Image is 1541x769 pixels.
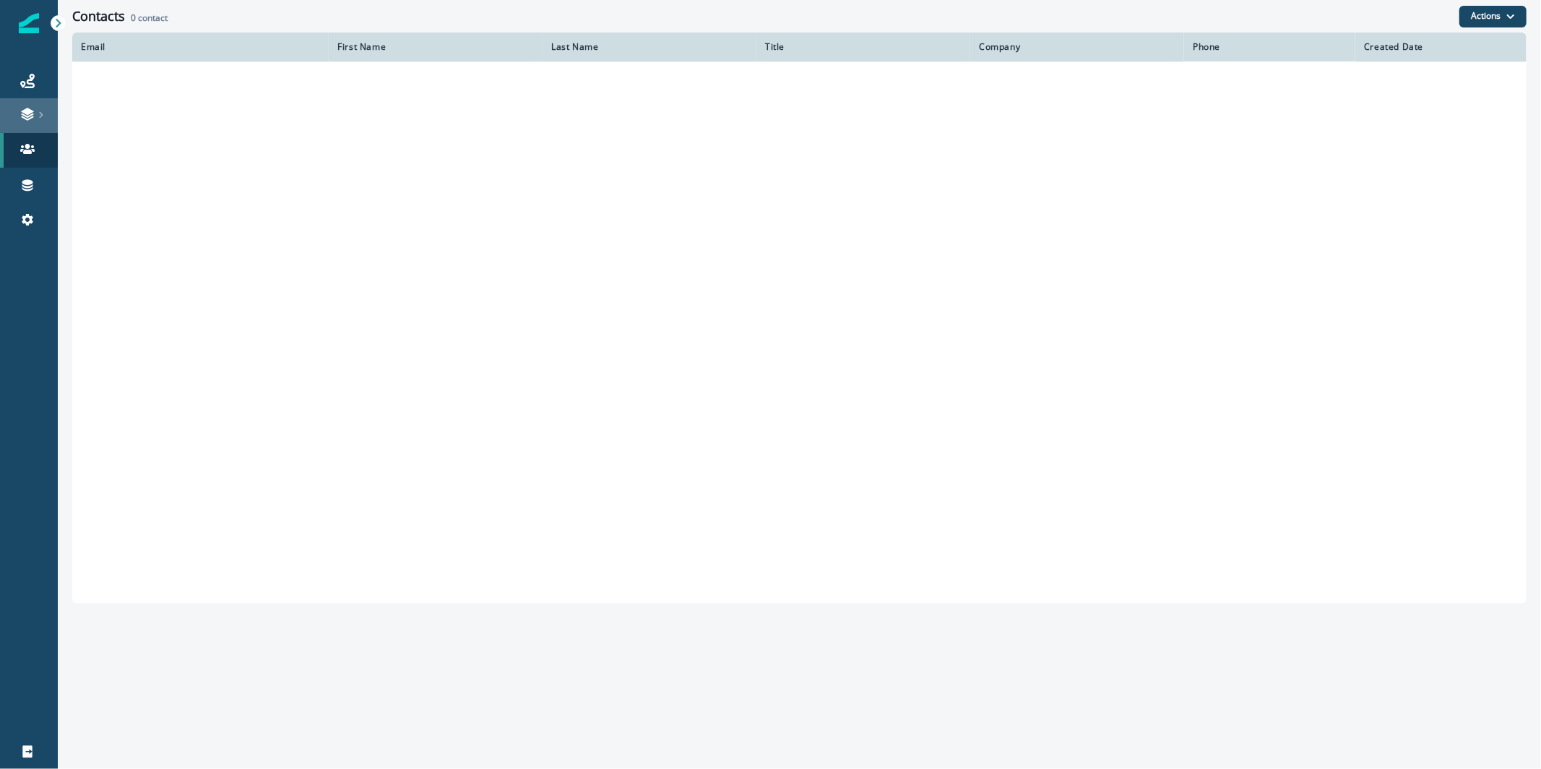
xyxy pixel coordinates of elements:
div: Created Date [1364,41,1518,53]
div: Title [765,41,962,53]
h2: contact [131,13,168,23]
button: Actions [1459,6,1527,27]
h1: Contacts [72,9,125,25]
div: Email [81,41,320,53]
div: Phone [1193,41,1347,53]
span: 0 [131,12,136,24]
img: Inflection [19,13,39,33]
div: First Name [337,41,534,53]
div: Company [979,41,1175,53]
div: Last Name [551,41,748,53]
